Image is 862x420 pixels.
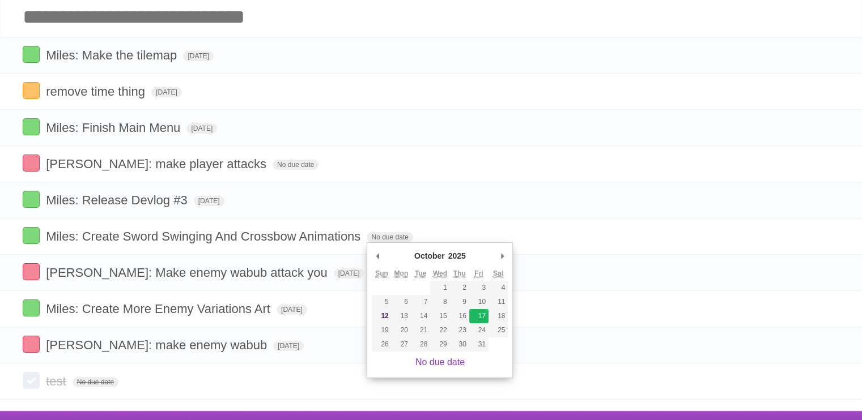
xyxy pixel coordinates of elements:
[450,309,469,323] button: 16
[392,295,411,309] button: 6
[372,337,391,352] button: 26
[23,299,40,316] label: Done
[46,157,269,171] span: [PERSON_NAME]: make player attacks
[489,309,508,323] button: 18
[334,268,364,278] span: [DATE]
[73,377,118,387] span: No due date
[392,337,411,352] button: 27
[394,269,408,278] abbr: Monday
[413,247,447,264] div: October
[430,281,449,295] button: 1
[23,155,40,172] label: Done
[273,160,319,170] span: No due date
[392,309,411,323] button: 13
[450,295,469,309] button: 9
[23,263,40,280] label: Done
[489,295,508,309] button: 11
[489,281,508,295] button: 4
[430,337,449,352] button: 29
[430,295,449,309] button: 8
[23,82,40,99] label: Done
[415,269,426,278] abbr: Tuesday
[372,247,383,264] button: Previous Month
[46,84,148,98] span: remove time thing
[23,372,40,389] label: Done
[23,227,40,244] label: Done
[450,323,469,337] button: 23
[367,232,413,242] span: No due date
[23,46,40,63] label: Done
[23,118,40,135] label: Done
[46,121,183,135] span: Miles: Finish Main Menu
[469,295,489,309] button: 10
[450,337,469,352] button: 30
[46,48,180,62] span: Miles: Make the tilemap
[46,265,330,280] span: [PERSON_NAME]: Make enemy wabub attack you
[453,269,466,278] abbr: Thursday
[430,323,449,337] button: 22
[469,337,489,352] button: 31
[469,323,489,337] button: 24
[186,123,217,134] span: [DATE]
[450,281,469,295] button: 2
[151,87,182,97] span: [DATE]
[372,295,391,309] button: 5
[415,357,465,367] a: No due date
[375,269,388,278] abbr: Sunday
[447,247,468,264] div: 2025
[411,337,430,352] button: 28
[46,374,69,388] span: test
[194,196,224,206] span: [DATE]
[496,247,508,264] button: Next Month
[392,323,411,337] button: 20
[46,229,363,243] span: Miles: Create Sword Swinging And Crossbow Animations
[277,305,307,315] span: [DATE]
[469,309,489,323] button: 17
[46,338,270,352] span: [PERSON_NAME]: make enemy wabub
[372,323,391,337] button: 19
[411,295,430,309] button: 7
[430,309,449,323] button: 15
[433,269,447,278] abbr: Wednesday
[46,302,273,316] span: Miles: Create More Enemy Variations Art
[46,193,190,207] span: Miles: Release Devlog #3
[489,323,508,337] button: 25
[273,341,304,351] span: [DATE]
[23,191,40,208] label: Done
[372,309,391,323] button: 12
[474,269,483,278] abbr: Friday
[493,269,504,278] abbr: Saturday
[23,336,40,353] label: Done
[411,309,430,323] button: 14
[411,323,430,337] button: 21
[183,51,214,61] span: [DATE]
[469,281,489,295] button: 3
